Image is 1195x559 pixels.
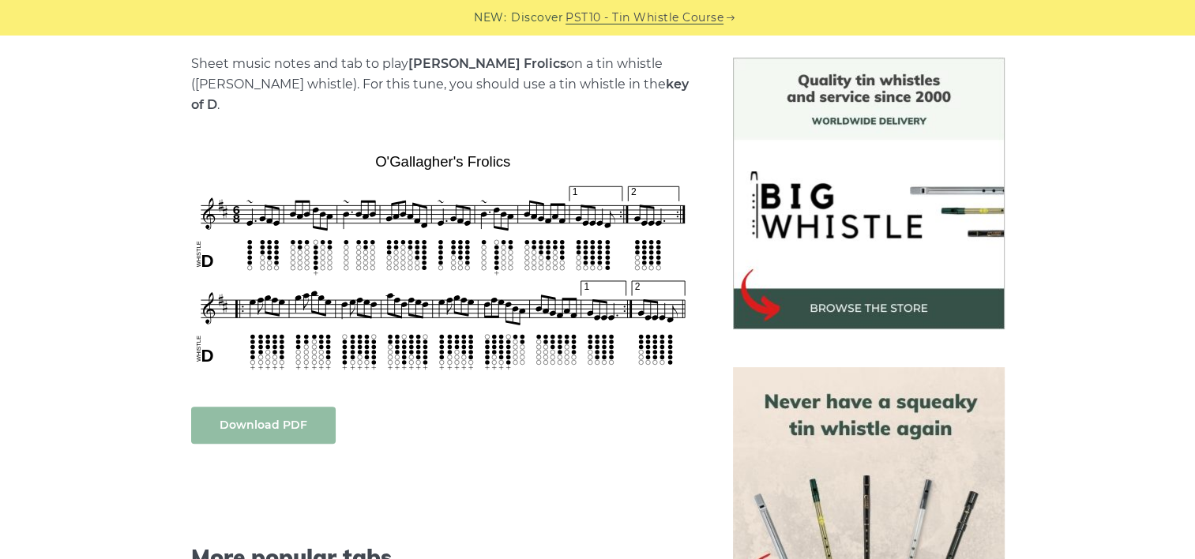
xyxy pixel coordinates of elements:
a: PST10 - Tin Whistle Course [566,9,723,27]
strong: [PERSON_NAME] Frolics [408,56,566,71]
p: Sheet music notes and tab to play on a tin whistle ([PERSON_NAME] whistle). For this tune, you sh... [191,54,695,115]
strong: key of D [191,77,689,112]
img: O'Gallagher's Frolics Tin Whistle Tabs & Sheet Music [191,148,695,374]
span: Discover [511,9,563,27]
img: BigWhistle Tin Whistle Store [733,58,1005,329]
a: Download PDF [191,407,336,444]
span: NEW: [474,9,506,27]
